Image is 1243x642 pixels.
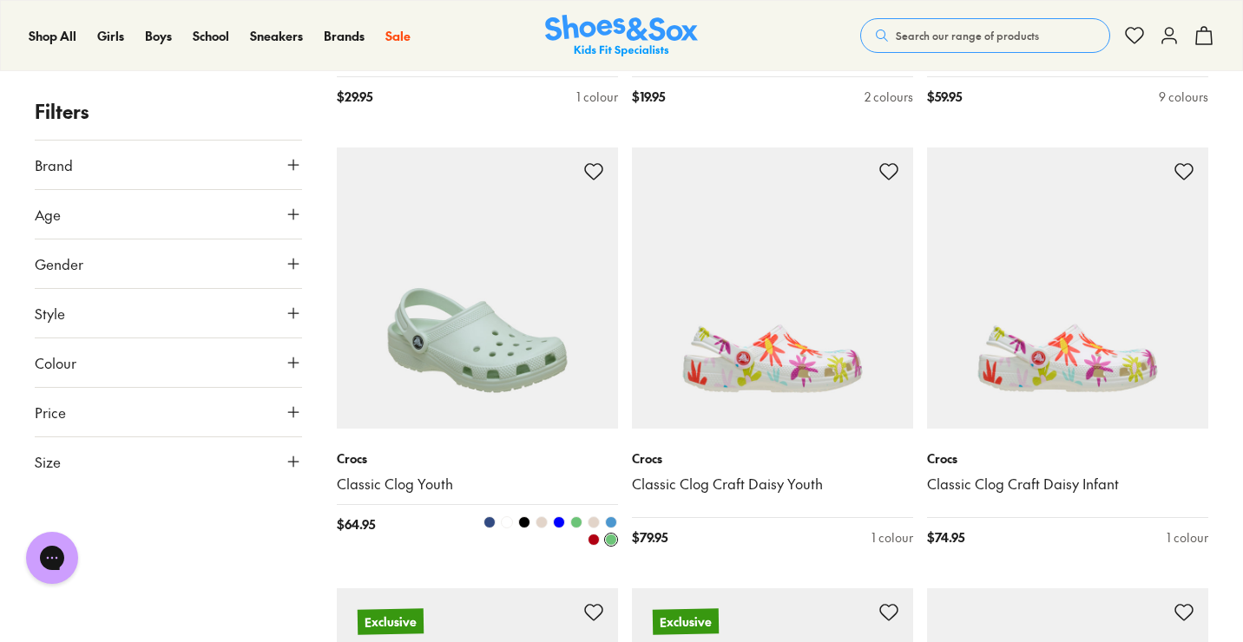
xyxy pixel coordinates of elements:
[35,352,76,373] span: Colour
[865,88,913,106] div: 2 colours
[545,15,698,57] a: Shoes & Sox
[324,27,365,45] a: Brands
[337,475,618,494] a: Classic Clog Youth
[35,204,61,225] span: Age
[1167,528,1208,547] div: 1 colour
[35,338,302,387] button: Colour
[35,239,302,288] button: Gender
[632,475,913,494] a: Classic Clog Craft Daisy Youth
[97,27,124,44] span: Girls
[927,449,1208,468] p: Crocs
[97,27,124,45] a: Girls
[576,88,618,106] div: 1 colour
[17,526,87,590] iframe: Gorgias live chat messenger
[35,141,302,189] button: Brand
[653,608,719,634] p: Exclusive
[860,18,1110,53] button: Search our range of products
[250,27,303,44] span: Sneakers
[632,449,913,468] p: Crocs
[632,528,668,547] span: $ 79.95
[358,608,424,634] p: Exclusive
[927,475,1208,494] a: Classic Clog Craft Daisy Infant
[35,402,66,423] span: Price
[35,289,302,337] button: Style
[35,97,302,126] p: Filters
[324,27,365,44] span: Brands
[35,451,61,472] span: Size
[250,27,303,45] a: Sneakers
[35,437,302,486] button: Size
[29,27,76,45] a: Shop All
[35,388,302,436] button: Price
[145,27,172,44] span: Boys
[337,449,618,468] p: Crocs
[385,27,411,45] a: Sale
[145,27,172,45] a: Boys
[927,88,962,106] span: $ 59.95
[35,253,83,274] span: Gender
[193,27,229,45] a: School
[35,190,302,239] button: Age
[871,528,913,547] div: 1 colour
[896,28,1039,43] span: Search our range of products
[29,27,76,44] span: Shop All
[632,88,665,106] span: $ 19.95
[385,27,411,44] span: Sale
[337,515,375,547] span: $ 64.95
[35,303,65,324] span: Style
[545,15,698,57] img: SNS_Logo_Responsive.svg
[1159,88,1208,106] div: 9 colours
[193,27,229,44] span: School
[337,88,372,106] span: $ 29.95
[927,528,964,547] span: $ 74.95
[35,154,73,175] span: Brand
